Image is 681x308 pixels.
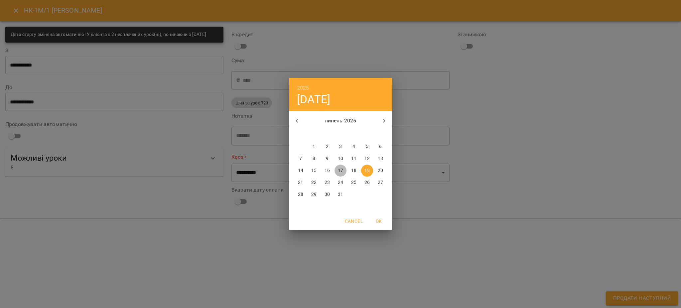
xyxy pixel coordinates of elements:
p: 21 [298,179,303,186]
p: липень 2025 [305,117,376,125]
button: 16 [321,165,333,177]
p: 2 [326,143,329,150]
button: 8 [308,153,320,165]
button: 2 [321,141,333,153]
button: 21 [295,177,307,189]
p: 15 [311,167,317,174]
p: 30 [325,191,330,198]
p: 28 [298,191,303,198]
button: [DATE] [297,92,330,106]
button: 13 [374,153,386,165]
button: 25 [348,177,360,189]
button: 29 [308,189,320,201]
button: 19 [361,165,373,177]
span: пн [295,131,307,137]
span: ср [321,131,333,137]
button: 22 [308,177,320,189]
p: 20 [378,167,383,174]
button: OK [368,215,389,227]
p: 24 [338,179,343,186]
button: 17 [335,165,346,177]
button: 18 [348,165,360,177]
p: 16 [325,167,330,174]
span: Cancel [345,217,363,225]
span: сб [361,131,373,137]
p: 11 [351,155,356,162]
button: 12 [361,153,373,165]
p: 6 [379,143,382,150]
span: пт [348,131,360,137]
button: 11 [348,153,360,165]
p: 13 [378,155,383,162]
p: 9 [326,155,329,162]
p: 3 [339,143,342,150]
button: 20 [374,165,386,177]
button: 30 [321,189,333,201]
p: 4 [352,143,355,150]
button: 28 [295,189,307,201]
p: 18 [351,167,356,174]
p: 12 [364,155,370,162]
p: 22 [311,179,317,186]
button: 31 [335,189,346,201]
button: 2025 [297,83,309,92]
span: OK [371,217,387,225]
p: 10 [338,155,343,162]
button: 1 [308,141,320,153]
p: 5 [366,143,368,150]
p: 31 [338,191,343,198]
span: чт [335,131,346,137]
p: 8 [313,155,315,162]
button: 24 [335,177,346,189]
button: Cancel [342,215,365,227]
p: 14 [298,167,303,174]
p: 19 [364,167,370,174]
button: 10 [335,153,346,165]
p: 29 [311,191,317,198]
button: 14 [295,165,307,177]
p: 7 [299,155,302,162]
button: 3 [335,141,346,153]
p: 25 [351,179,356,186]
button: 6 [374,141,386,153]
button: 9 [321,153,333,165]
p: 1 [313,143,315,150]
p: 23 [325,179,330,186]
p: 27 [378,179,383,186]
button: 5 [361,141,373,153]
span: вт [308,131,320,137]
p: 17 [338,167,343,174]
button: 7 [295,153,307,165]
button: 23 [321,177,333,189]
button: 26 [361,177,373,189]
span: нд [374,131,386,137]
button: 4 [348,141,360,153]
button: 27 [374,177,386,189]
p: 26 [364,179,370,186]
button: 15 [308,165,320,177]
